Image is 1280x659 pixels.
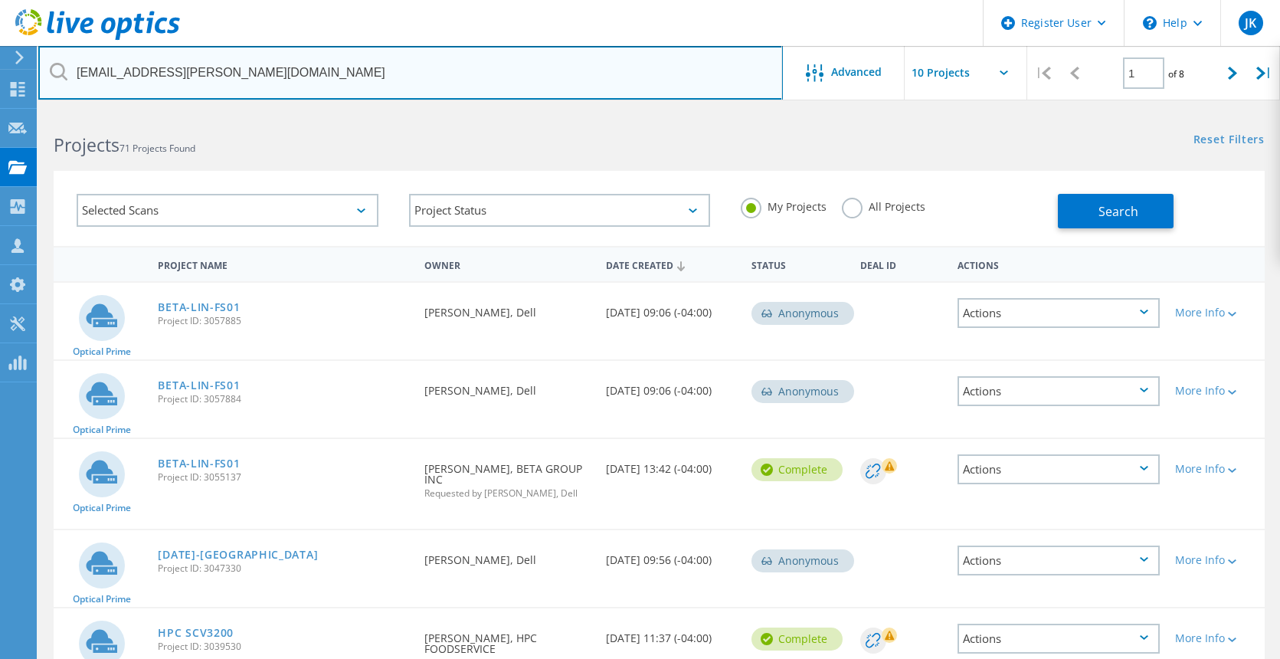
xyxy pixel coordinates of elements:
span: JK [1245,17,1256,29]
div: | [1027,46,1059,100]
div: Project Status [409,194,711,227]
div: Deal Id [853,250,949,278]
div: Selected Scans [77,194,378,227]
button: Search [1058,194,1174,228]
span: Project ID: 3055137 [158,473,409,482]
span: Project ID: 3039530 [158,642,409,651]
a: Live Optics Dashboard [15,32,180,43]
a: HPC SCV3200 [158,628,234,638]
div: [DATE] 09:06 (-04:00) [598,283,744,333]
div: More Info [1175,307,1256,318]
div: Anonymous [751,302,854,325]
div: Owner [417,250,598,278]
b: Projects [54,133,119,157]
div: Anonymous [751,380,854,403]
span: Project ID: 3047330 [158,564,409,573]
div: Date Created [598,250,744,279]
svg: \n [1143,16,1157,30]
a: BETA-LIN-FS01 [158,380,240,391]
div: Actions [958,298,1161,328]
span: Search [1098,203,1138,220]
div: | [1249,46,1280,100]
div: Actions [958,376,1161,406]
div: [DATE] 11:37 (-04:00) [598,608,744,659]
div: [PERSON_NAME], BETA GROUP INC [417,439,598,513]
input: Search projects by name, owner, ID, company, etc [38,46,783,100]
div: Actions [958,624,1161,654]
label: All Projects [842,198,925,212]
div: Anonymous [751,549,854,572]
div: Project Name [150,250,417,278]
span: Advanced [831,67,882,77]
div: Actions [958,454,1161,484]
div: More Info [1175,633,1256,644]
span: Optical Prime [73,425,131,434]
a: [DATE]-[GEOGRAPHIC_DATA] [158,549,318,560]
div: Complete [751,458,843,481]
div: More Info [1175,555,1256,566]
div: [DATE] 09:06 (-04:00) [598,361,744,411]
div: [PERSON_NAME], Dell [417,283,598,333]
div: [DATE] 09:56 (-04:00) [598,530,744,581]
label: My Projects [741,198,827,212]
div: Actions [950,250,1168,278]
span: Optical Prime [73,503,131,513]
span: Requested by [PERSON_NAME], Dell [424,489,591,498]
div: Complete [751,628,843,651]
div: [DATE] 13:42 (-04:00) [598,439,744,490]
div: Actions [958,546,1161,575]
div: More Info [1175,385,1256,396]
a: Reset Filters [1193,134,1265,147]
span: 71 Projects Found [119,142,195,155]
div: [PERSON_NAME], Dell [417,530,598,581]
a: BETA-LIN-FS01 [158,302,240,313]
div: [PERSON_NAME], Dell [417,361,598,411]
span: Project ID: 3057884 [158,395,409,404]
a: BETA-LIN-FS01 [158,458,240,469]
span: Project ID: 3057885 [158,316,409,326]
div: More Info [1175,464,1256,474]
div: Status [744,250,853,278]
span: Optical Prime [73,347,131,356]
span: Optical Prime [73,595,131,604]
span: of 8 [1168,67,1184,80]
